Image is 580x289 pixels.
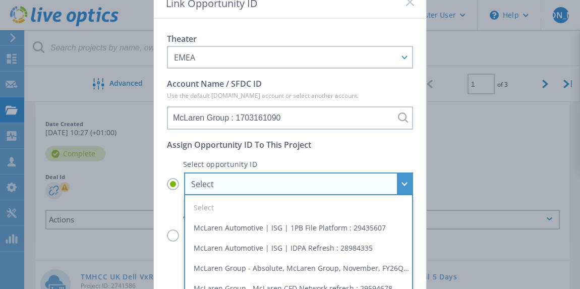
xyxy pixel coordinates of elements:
[167,160,413,168] p: Select opportunity ID
[167,106,413,130] input: McLaren Group : 1703161090
[167,77,413,91] p: Account Name / SFDC ID
[188,258,410,278] li: McLaren Group - Absolute, McLaren Group, November, FY26Q4 : 29506893
[174,52,395,63] div: EMEA
[167,138,413,152] p: Assign Opportunity ID To This Project
[188,198,410,218] li: Select
[167,211,413,220] p: Activity not tied to opportunity
[188,218,410,238] li: McLaren Automotive | ISG | 1PB File Platform : 29435607
[191,179,395,190] div: Select
[167,91,413,101] p: Use the default [DOMAIN_NAME] account or select another account.
[167,32,413,46] p: Theater
[188,238,410,258] li: McLaren Automotive | ISG | IDPA Refresh : 28984335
